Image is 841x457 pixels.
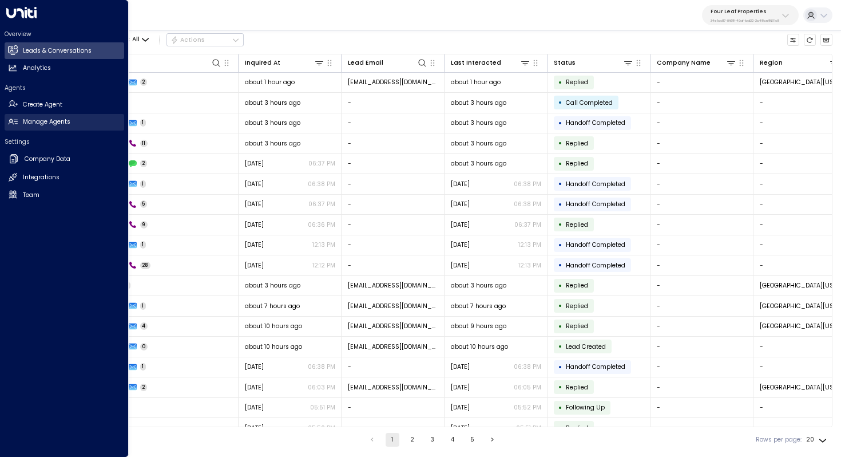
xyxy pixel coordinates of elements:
[312,241,335,249] p: 12:13 PM
[806,433,829,447] div: 20
[342,357,445,377] td: -
[558,156,562,171] div: •
[308,383,335,392] p: 06:03 PM
[558,197,562,212] div: •
[348,57,428,68] div: Lead Email
[5,84,124,92] h2: Agents
[820,34,833,46] button: Archived Leads
[245,403,264,412] span: Sep 02, 2025
[5,170,124,186] a: Integrations
[451,220,470,229] span: Yesterday
[342,418,445,438] td: -
[140,221,148,229] span: 9
[804,34,816,46] span: Refresh
[650,113,753,133] td: -
[558,420,562,435] div: •
[566,220,588,229] span: Replied
[140,363,146,371] span: 1
[426,433,439,447] button: Go to page 3
[245,424,264,432] span: Sep 02, 2025
[566,261,625,270] span: Handoff Completed
[566,99,613,107] span: Call Completed
[446,433,459,447] button: Go to page 4
[451,241,470,249] span: Aug 31, 2025
[23,117,70,127] h2: Manage Agents
[650,337,753,357] td: -
[245,322,302,330] span: about 10 hours ago
[348,302,438,310] span: bossladyjazz24@gmail.com
[348,58,383,68] div: Lead Email
[451,261,470,270] span: Aug 31, 2025
[650,317,753,337] td: -
[245,99,300,107] span: about 3 hours ago
[245,139,300,148] span: about 3 hours ago
[657,58,711,68] div: Company Name
[23,173,59,182] h2: Integrations
[514,363,541,371] p: 06:38 PM
[650,418,753,438] td: -
[140,322,148,330] span: 4
[451,180,470,188] span: Yesterday
[558,298,562,313] div: •
[348,322,438,330] span: dawnr086@gmail.com
[558,238,562,253] div: •
[451,200,470,208] span: Yesterday
[566,383,588,392] span: Replied
[140,302,146,310] span: 1
[166,33,244,47] div: Button group with a nested menu
[566,159,588,168] span: Replied
[451,383,470,392] span: Yesterday
[650,276,753,296] td: -
[566,281,588,290] span: Replied
[342,398,445,418] td: -
[245,58,280,68] div: Inquired At
[566,403,605,412] span: Following Up
[554,57,634,68] div: Status
[245,281,300,290] span: about 3 hours ago
[5,137,124,146] h2: Settings
[516,424,541,432] p: 05:51 PM
[566,322,588,330] span: Replied
[342,113,445,133] td: -
[657,57,737,68] div: Company Name
[140,140,148,147] span: 11
[650,398,753,418] td: -
[558,380,562,395] div: •
[518,241,541,249] p: 12:13 PM
[558,360,562,375] div: •
[650,174,753,194] td: -
[245,180,264,188] span: Yesterday
[451,363,470,371] span: Yesterday
[514,403,541,412] p: 05:52 PM
[308,159,335,168] p: 06:37 PM
[650,154,753,174] td: -
[308,200,335,208] p: 06:37 PM
[245,57,325,68] div: Inquired At
[386,433,399,447] button: page 1
[486,433,499,447] button: Go to next page
[566,363,625,371] span: Handoff Completed
[558,217,562,232] div: •
[650,235,753,255] td: -
[558,75,562,90] div: •
[245,119,300,127] span: about 3 hours ago
[514,220,541,229] p: 06:37 PM
[308,180,335,188] p: 06:38 PM
[245,383,264,392] span: Yesterday
[5,42,124,59] a: Leads & Conversations
[650,73,753,93] td: -
[451,424,470,432] span: Sep 02, 2025
[650,296,753,316] td: -
[406,433,419,447] button: Go to page 2
[514,200,541,208] p: 06:38 PM
[451,342,508,351] span: about 10 hours ago
[650,377,753,397] td: -
[140,384,148,391] span: 2
[787,34,800,46] button: Customize
[348,78,438,86] span: ebarawskas@gmail.com
[342,93,445,113] td: -
[5,60,124,77] a: Analytics
[451,302,506,310] span: about 7 hours ago
[650,133,753,153] td: -
[5,150,124,168] a: Company Data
